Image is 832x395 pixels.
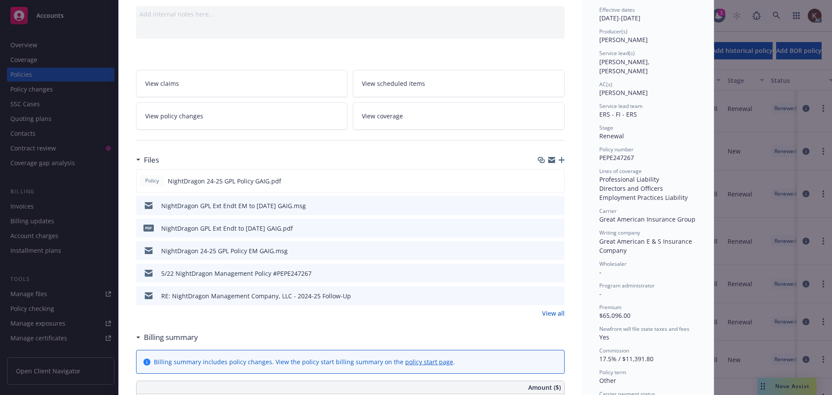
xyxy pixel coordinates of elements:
button: download file [539,176,546,186]
span: 17.5% / $11,391.80 [599,355,653,363]
div: Add internal notes here... [140,10,561,19]
a: View claims [136,70,348,97]
h3: Files [144,154,159,166]
div: NightDragon 24-25 GPL Policy EM GAIG.msg [161,246,288,255]
div: NightDragon GPL Ext Endt to [DATE] GAIG.pdf [161,224,293,233]
span: NightDragon 24-25 GPL Policy GAIG.pdf [168,176,281,186]
span: - [599,290,601,298]
span: Writing company [599,229,640,236]
span: Effective dates [599,6,635,13]
button: preview file [553,269,561,278]
span: Policy term [599,369,626,376]
button: preview file [553,246,561,255]
span: Amount ($) [528,383,561,392]
a: View all [542,309,565,318]
span: [PERSON_NAME], [PERSON_NAME] [599,58,651,75]
span: View scheduled items [362,79,425,88]
span: Policy number [599,146,634,153]
button: download file [539,269,546,278]
span: Program administrator [599,282,655,289]
div: Employment Practices Liability [599,193,696,202]
span: Renewal [599,132,624,140]
div: NightDragon GPL Ext Endt EM to [DATE] GAIG.msg [161,201,306,210]
span: [PERSON_NAME] [599,36,648,44]
span: Service lead(s) [599,49,635,57]
span: View coverage [362,111,403,121]
span: Stage [599,124,613,131]
div: Billing summary includes policy changes. View the policy start billing summary on the . [154,357,455,366]
button: preview file [553,224,561,233]
span: Wholesaler [599,260,627,268]
span: $65,096.00 [599,311,630,320]
button: download file [539,246,546,255]
div: RE: NightDragon Management Company, LLC - 2024-25 Follow-Up [161,291,351,300]
span: Lines of coverage [599,167,642,175]
a: View scheduled items [353,70,565,97]
div: Directors and Officers [599,184,696,193]
div: 5/22 NightDragon Management Policy #PEPE247267 [161,269,312,278]
span: Newfront will file state taxes and fees [599,325,689,333]
button: download file [539,291,546,300]
button: download file [539,201,546,210]
span: AC(s) [599,81,612,88]
button: preview file [553,201,561,210]
a: View policy changes [136,102,348,130]
div: Billing summary [136,332,198,343]
span: ERS - FI - ERS [599,110,637,118]
div: Professional Liability [599,175,696,184]
span: Great American E & S Insurance Company [599,237,694,255]
span: Premium [599,304,621,311]
span: Yes [599,333,609,341]
span: PEPE247267 [599,153,634,162]
span: View claims [145,79,179,88]
span: Service lead team [599,102,643,110]
span: Policy [143,177,161,185]
h3: Billing summary [144,332,198,343]
button: download file [539,224,546,233]
div: Files [136,154,159,166]
span: pdf [143,225,154,231]
span: Carrier [599,207,617,215]
div: [DATE] - [DATE] [599,6,696,23]
span: Great American Insurance Group [599,215,695,223]
span: View policy changes [145,111,203,121]
span: [PERSON_NAME] [599,88,648,97]
span: - [599,268,601,276]
span: Other [599,376,616,385]
button: preview file [553,176,561,186]
a: View coverage [353,102,565,130]
a: policy start page [405,358,453,366]
button: preview file [553,291,561,300]
span: Producer(s) [599,28,627,35]
span: Commission [599,347,629,354]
